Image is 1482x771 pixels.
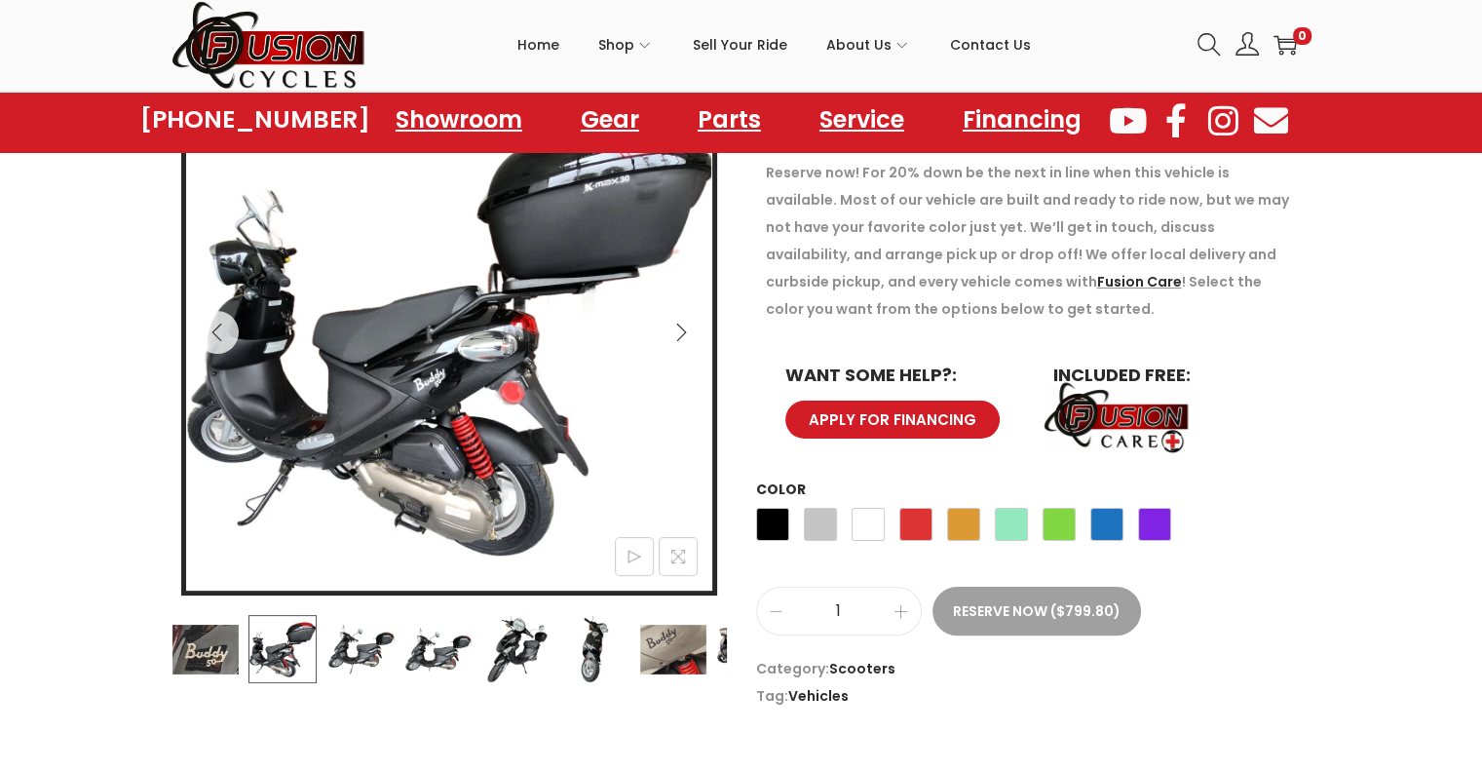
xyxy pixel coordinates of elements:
button: Reserve Now ($799.80) [932,587,1141,636]
nav: Primary navigation [366,1,1183,89]
h6: WANT SOME HELP?: [785,366,1014,384]
span: About Us [826,20,892,69]
img: Product image [711,74,1237,600]
span: Home [517,20,559,69]
a: Shop [598,1,654,89]
input: Product quantity [757,598,921,625]
span: Tag: [756,682,1311,710]
a: Financing [943,97,1101,142]
img: Product image [185,74,711,600]
a: About Us [826,1,911,89]
a: 0 [1273,33,1297,57]
a: Service [800,97,924,142]
a: Contact Us [950,1,1031,89]
a: Fusion Care [1097,272,1182,291]
p: Reserve now! For 20% down be the next in line when this vehicle is available. Most of our vehicle... [766,159,1302,323]
span: Sell Your Ride [693,20,787,69]
a: Home [517,1,559,89]
img: Product image [248,615,317,683]
a: Gear [561,97,659,142]
img: Product image [171,615,239,683]
img: Product image [716,615,784,683]
a: Showroom [376,97,542,142]
a: [PHONE_NUMBER] [140,106,370,134]
img: Product image [326,615,395,683]
img: Product image [560,615,628,683]
img: Product image [482,615,551,683]
span: Shop [598,20,634,69]
button: Previous [196,311,239,354]
span: Contact Us [950,20,1031,69]
a: Scooters [829,659,895,678]
h6: INCLUDED FREE: [1053,366,1282,384]
img: Product image [638,615,706,683]
a: Vehicles [788,686,849,706]
nav: Menu [376,97,1101,142]
img: Product image [404,615,473,683]
a: Sell Your Ride [693,1,787,89]
span: Category: [756,655,1311,682]
a: APPLY FOR FINANCING [785,401,1000,439]
label: Color [756,480,806,499]
button: Next [660,311,703,354]
span: APPLY FOR FINANCING [809,412,976,427]
a: Parts [678,97,780,142]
